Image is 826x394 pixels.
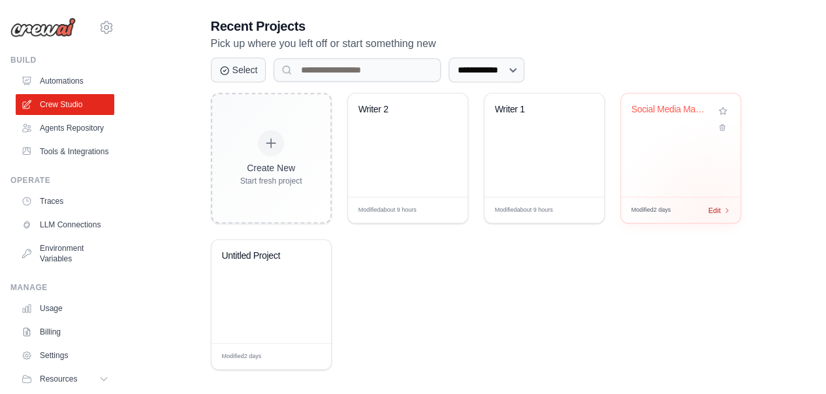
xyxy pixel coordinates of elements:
img: Logo [10,18,76,37]
a: Agents Repository [16,118,114,139]
div: Writer 2 [358,104,437,116]
a: Tools & Integrations [16,141,114,162]
p: Pick up where you left off or start something new [211,35,741,52]
span: Edit [573,205,584,215]
button: Resources [16,369,114,389]
a: LLM Connections [16,214,114,235]
div: Operate [10,175,114,186]
button: Select [211,57,266,82]
div: Start fresh project [240,176,302,186]
a: Crew Studio [16,94,114,115]
span: Modified 2 days [222,352,262,361]
span: Modified 2 days [631,206,671,215]
div: Untitled Project [222,250,301,262]
a: Environment Variables [16,238,114,269]
span: Modified about 9 hours [358,206,417,215]
div: Create New [240,161,302,174]
a: Billing [16,321,114,342]
span: Modified about 9 hours [495,206,553,215]
button: Add to favorites [716,104,730,118]
h3: Recent Projects [211,17,741,35]
span: Edit [300,352,311,361]
span: Resources [40,374,77,384]
a: Automations [16,71,114,91]
button: Delete project [716,121,730,134]
a: Traces [16,191,114,212]
a: Usage [16,298,114,319]
div: Manage [10,282,114,293]
div: Build [10,55,114,65]
span: Edit [708,205,721,216]
span: Edit [436,205,447,215]
div: Writer 1 [495,104,574,116]
div: Social Media Management Automation [631,104,710,116]
a: Settings [16,345,114,366]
